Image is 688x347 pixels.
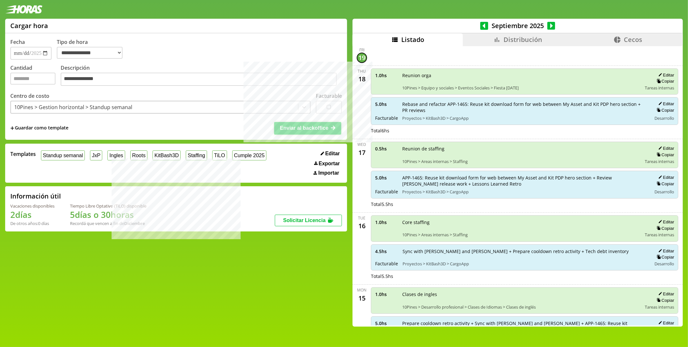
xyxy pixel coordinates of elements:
[655,226,674,231] button: Copiar
[357,293,367,303] div: 15
[359,47,364,53] div: Fri
[402,291,640,297] span: Clases de ingles
[212,150,227,160] button: TiLO
[655,107,674,113] button: Copiar
[402,158,640,164] span: 10Pines > Areas internas > Staffing
[61,64,342,88] label: Descripción
[107,150,125,160] button: Ingles
[656,146,674,151] button: Editar
[61,73,337,86] textarea: Descripción
[90,150,102,160] button: JxP
[655,78,674,84] button: Copiar
[353,46,683,326] div: scrollable content
[402,146,640,152] span: Reunion de staffing
[70,220,146,226] div: Recordá que vencen a fin de
[41,150,85,160] button: Standup semanal
[325,151,340,157] span: Editar
[645,232,674,238] span: Tareas internas
[402,304,640,310] span: 10Pines > Desarrollo profesional > Clases de Idiomas > Clases de inglés
[402,175,647,187] span: APP-1465: Reuse kit download form for web between My Asset and Kit PDP hero section + Review [PER...
[371,273,678,279] div: Total 5.5 hs
[375,260,398,267] span: Facturable
[10,38,25,46] label: Fecha
[402,85,640,91] span: 10Pines > Equipo y sociales > Eventos Sociales > Fiesta [DATE]
[656,101,674,107] button: Editar
[654,189,674,195] span: Desarrollo
[645,304,674,310] span: Tareas internas
[10,203,55,209] div: Vacaciones disponibles
[655,181,674,187] button: Copiar
[402,232,640,238] span: 10Pines > Areas internas > Staffing
[624,35,642,44] span: Cecos
[375,291,398,297] span: 1.0 hs
[358,68,366,74] div: Thu
[10,64,61,88] label: Cantidad
[375,189,398,195] span: Facturable
[10,125,14,132] span: +
[5,5,43,14] img: logotipo
[402,219,640,225] span: Core staffing
[375,320,398,326] span: 5.0 hs
[319,161,340,167] span: Exportar
[280,125,328,131] span: Enviar al backoffice
[283,218,326,223] span: Solicitar Licencia
[656,320,674,326] button: Editar
[655,254,674,260] button: Copiar
[14,104,132,111] div: 10Pines > Gestion horizontal > Standup semanal
[10,220,55,226] div: De otros años: 0 días
[357,147,367,158] div: 17
[654,115,674,121] span: Desarrollo
[375,72,398,78] span: 1.0 hs
[371,201,678,207] div: Total 5.5 hs
[57,38,128,60] label: Tipo de hora
[275,215,342,226] button: Solicitar Licencia
[402,320,647,332] span: Prepare cooldown retro activity + Sync with [PERSON_NAME] and [PERSON_NAME] + APP-1465: Reuse kit...
[318,170,339,176] span: Importar
[402,115,647,121] span: Proyectos > KitBash3D > CargoApp
[401,35,424,44] span: Listado
[656,72,674,78] button: Editar
[70,203,146,209] div: Tiempo Libre Optativo (TiLO) disponible
[357,74,367,84] div: 18
[10,192,61,200] h2: Información útil
[402,101,647,113] span: Rebase and refactor APP-1465: Reuse kit download form for web between My Asset and Kit PDP hero s...
[656,248,674,254] button: Editar
[10,73,55,85] input: Cantidad
[375,248,398,254] span: 4.5 hs
[10,209,55,220] h1: 2 días
[10,21,48,30] h1: Cargar hora
[375,115,398,121] span: Facturable
[130,150,147,160] button: Roots
[403,261,647,267] span: Proyectos > KitBash3D > CargoApp
[403,248,647,254] span: Sync with [PERSON_NAME] and [PERSON_NAME] + Prepare cooldown retro activity + Tech debt inventory
[375,175,398,181] span: 5.0 hs
[124,220,145,226] b: Diciembre
[402,72,640,78] span: Reunion orga
[402,189,647,195] span: Proyectos > KitBash3D > CargoApp
[70,209,146,220] h1: 5 días o 30 horas
[312,160,342,167] button: Exportar
[319,150,342,157] button: Editar
[274,122,341,134] button: Enviar al backoffice
[504,35,542,44] span: Distribución
[654,261,674,267] span: Desarrollo
[655,152,674,158] button: Copiar
[656,175,674,180] button: Editar
[232,150,267,160] button: Cumple 2025
[10,150,36,158] span: Templates
[357,53,367,63] div: 19
[357,221,367,231] div: 16
[358,142,366,147] div: Wed
[10,125,68,132] span: +Guardar como template
[488,21,547,30] span: Septiembre 2025
[10,92,49,99] label: Centro de costo
[371,128,678,134] div: Total 6 hs
[358,215,366,221] div: Tue
[186,150,207,160] button: Staffing
[316,92,342,99] label: Facturable
[645,85,674,91] span: Tareas internas
[656,291,674,297] button: Editar
[375,101,398,107] span: 5.0 hs
[645,158,674,164] span: Tareas internas
[656,219,674,225] button: Editar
